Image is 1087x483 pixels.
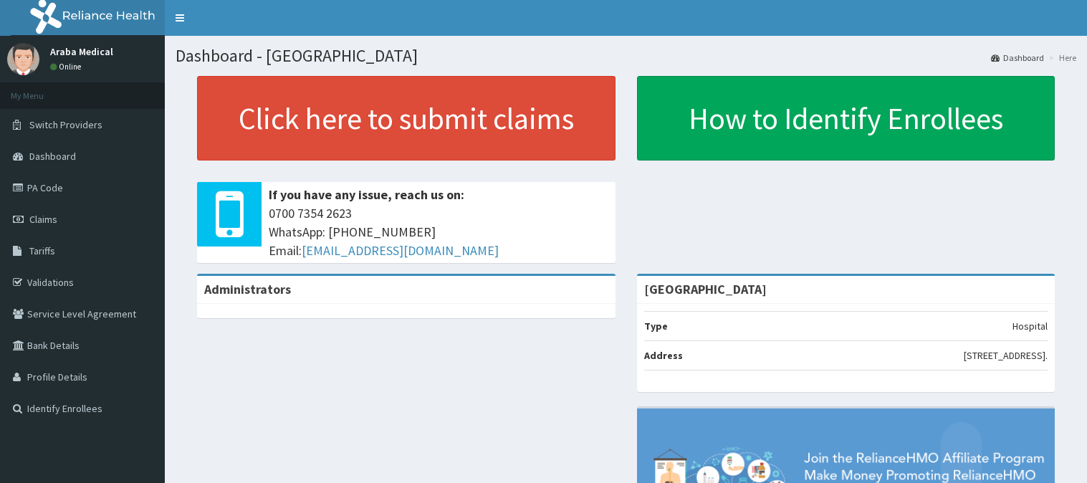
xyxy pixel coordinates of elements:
a: How to Identify Enrollees [637,76,1055,161]
span: 0700 7354 2623 WhatsApp: [PHONE_NUMBER] Email: [269,204,608,259]
span: Tariffs [29,244,55,257]
p: Hospital [1012,319,1048,333]
a: Click here to submit claims [197,76,616,161]
li: Here [1045,52,1076,64]
b: Administrators [204,281,291,297]
span: Dashboard [29,150,76,163]
span: Claims [29,213,57,226]
p: [STREET_ADDRESS]. [964,348,1048,363]
h1: Dashboard - [GEOGRAPHIC_DATA] [176,47,1076,65]
a: Online [50,62,85,72]
img: User Image [7,43,39,75]
p: Araba Medical [50,47,113,57]
b: If you have any issue, reach us on: [269,186,464,203]
b: Type [644,320,668,333]
b: Address [644,349,683,362]
a: Dashboard [991,52,1044,64]
span: Switch Providers [29,118,102,131]
strong: [GEOGRAPHIC_DATA] [644,281,767,297]
a: [EMAIL_ADDRESS][DOMAIN_NAME] [302,242,499,259]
